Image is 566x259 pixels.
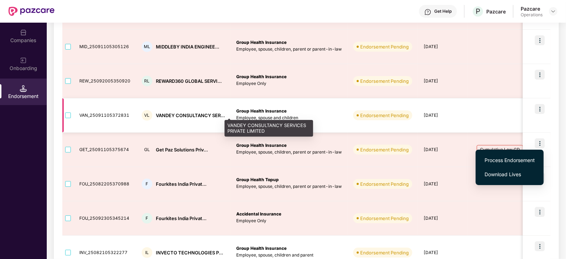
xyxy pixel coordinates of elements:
td: VAN_25091105372831 [74,98,136,133]
td: FOU_25082205370988 [74,167,136,201]
div: VANDEY CONSULTANCY SER... [156,112,225,119]
div: ML [142,41,152,52]
div: Endorsement Pending [360,146,409,153]
b: Group Health Insurance [236,143,287,148]
div: Get Paz Solutions Priv... [156,146,208,153]
img: svg+xml;base64,PHN2ZyBpZD0iRHJvcGRvd24tMzJ4MzIiIHhtbG5zPSJodHRwOi8vd3d3LnczLm9yZy8yMDAwL3N2ZyIgd2... [550,8,556,14]
span: Process Endorsement [485,156,535,164]
div: Endorsement Pending [360,77,409,85]
div: REWARD360 GLOBAL SERVI... [156,78,222,85]
img: svg+xml;base64,PHN2ZyBpZD0iQ29tcGFuaWVzIiB4bWxucz0iaHR0cDovL3d3dy53My5vcmcvMjAwMC9zdmciIHdpZHRoPS... [20,29,27,36]
div: Pazcare [521,5,543,12]
p: Employee Only [236,218,342,224]
div: Endorsement Pending [360,249,409,256]
div: Endorsement Pending [360,215,409,222]
div: VL [142,110,152,121]
p: Employee, spouse, children, parent or parent-in-law [236,149,342,156]
img: icon [535,241,545,251]
td: [DATE] [418,201,468,236]
div: RL [142,76,152,86]
td: GET_25091105375674 [74,133,136,167]
div: F [142,179,152,189]
div: Get Help [434,8,452,14]
b: Group Health Insurance [236,246,287,251]
img: svg+xml;base64,PHN2ZyBpZD0iSGVscC0zMngzMiIgeG1sbnM9Imh0dHA6Ly93d3cudzMub3JnLzIwMDAvc3ZnIiB3aWR0aD... [424,8,431,16]
div: Endorsement Pending [360,43,409,50]
td: FOU_25092305345214 [74,201,136,236]
div: MIDDLEBY INDIA ENGINEE... [156,44,219,50]
div: Pazcare [486,8,506,15]
p: Employee, spouse, children and parent [236,252,342,259]
img: icon [535,35,545,45]
div: Operations [521,12,543,18]
b: Group Health Topup [236,177,279,182]
div: F [142,213,152,224]
b: Group Health Insurance [236,74,287,79]
td: REW_25092005350920 [74,64,136,98]
b: Group Health Insurance [236,40,287,45]
p: Employee, spouse, children, parent or parent-in-law [236,183,342,190]
td: [DATE] [418,167,468,201]
img: svg+xml;base64,PHN2ZyB3aWR0aD0iMjAiIGhlaWdodD0iMjAiIHZpZXdCb3g9IjAgMCAyMCAyMCIgZmlsbD0ibm9uZSIgeG... [20,57,27,64]
span: P [476,7,480,16]
b: Accidental Insurance [236,211,281,217]
p: Employee, spouse and children [236,115,342,121]
b: Group Health Insurance [236,108,287,114]
div: VANDEY CONSULTANCY SERVICES PRIVATE LIMITED [225,120,313,137]
div: INVECTO TECHNOLOGIES P... [156,249,223,256]
img: icon [535,104,545,114]
p: Employee Only [236,80,342,87]
div: Fourkites India Privat... [156,181,206,188]
td: [DATE] [418,30,468,64]
div: Endorsement Pending [360,112,409,119]
td: [DATE] [418,64,468,98]
td: MID_25091105305126 [74,30,136,64]
td: [DATE] [418,98,468,133]
img: icon [535,207,545,217]
img: svg+xml;base64,PHN2ZyB3aWR0aD0iMTQuNSIgaGVpZ2h0PSIxNC41IiB2aWV3Qm94PSIwIDAgMTYgMTYiIGZpbGw9Im5vbm... [20,85,27,92]
div: Fourkites India Privat... [156,215,206,222]
img: New Pazcare Logo [9,7,55,16]
p: Employee, spouse, children, parent or parent-in-law [236,46,342,53]
div: IL [142,247,152,258]
div: GL [142,144,152,155]
div: Endorsement Pending [360,180,409,188]
img: icon [535,70,545,80]
span: Download Lives [485,171,535,178]
td: [DATE] [418,133,468,167]
img: icon [535,138,545,148]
